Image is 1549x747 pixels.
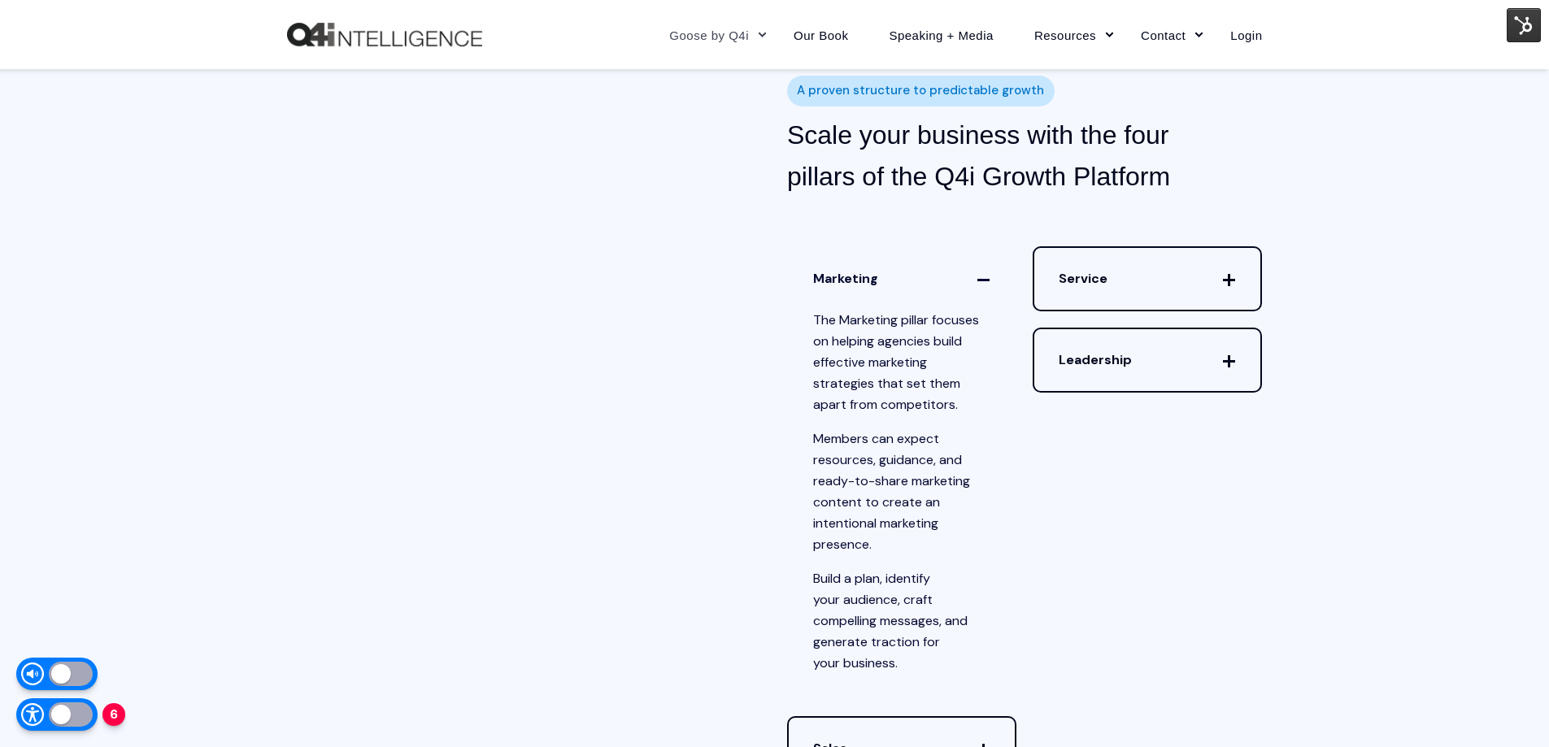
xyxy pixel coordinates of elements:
p: The Marketing pillar focuses on helping agencies build effective marketing strategies that set th... [813,310,990,415]
iframe: Chat Widget [1468,669,1549,747]
img: Q4intelligence, LLC logo [287,23,482,47]
span: Marketing [789,248,1015,310]
p: Build a plan, identify your audience, craft compelling messages, and generate traction for your b... [813,568,990,674]
a: Back to Home [287,23,482,47]
span: A proven structure to predictable growth [797,79,1044,102]
iframe: HubSpot Video [287,84,746,342]
span: Service [1034,248,1260,310]
span: Leadership [1034,329,1260,391]
h3: Scale your business with the four pillars of the Q4i Growth Platform [787,115,1263,198]
p: Members can expect resources, guidance, and ready-to-share marketing content to create an intenti... [813,428,990,555]
img: HubSpot Tools Menu Toggle [1507,8,1541,42]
